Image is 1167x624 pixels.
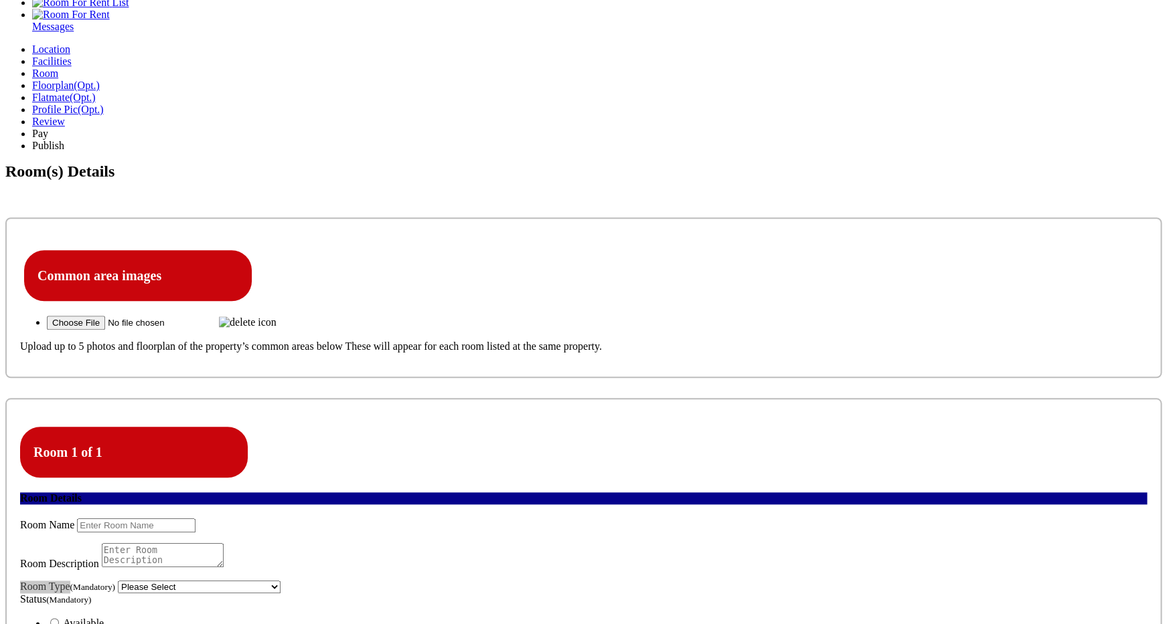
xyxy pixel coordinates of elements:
a: Room For Rent Messages [32,9,1162,32]
a: Room [32,68,1162,80]
label: Room Type [20,581,115,592]
span: Publish [32,140,64,151]
h4: Common area images [37,268,238,284]
a: Review [32,116,1162,128]
a: Profile Pic(Opt.) [32,104,1162,116]
span: Flatmate(Opt.) [32,92,96,103]
span: Location [32,43,70,55]
label: Room Name [20,519,74,530]
small: (Mandatory) [70,582,115,592]
label: Room Description [20,558,99,569]
span: Pay [32,128,48,139]
label: Status [20,593,91,605]
a: Flatmate(Opt.) [32,92,1162,104]
input: Enter Room Name [77,518,196,532]
span: Facilities [32,56,72,67]
p: Upload up to 5 photos and floorplan of the property’s common areas below These will appear for ea... [20,340,1147,352]
span: Review [32,116,65,127]
span: Floorplan(Opt.) [32,80,100,91]
h2: Room(s) Details [5,163,1162,204]
img: Room For Rent [32,9,110,21]
h4: Room 1 of 1 [33,445,234,460]
h4: Room Details [20,492,1147,504]
a: Location [32,43,1162,56]
small: (Mandatory) [46,595,91,605]
span: Room [32,68,58,79]
img: delete icon [219,316,277,328]
a: Facilities [32,56,1162,68]
span: Profile Pic(Opt.) [32,104,104,115]
span: Messages [32,21,74,32]
a: Floorplan(Opt.) [32,80,1162,92]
